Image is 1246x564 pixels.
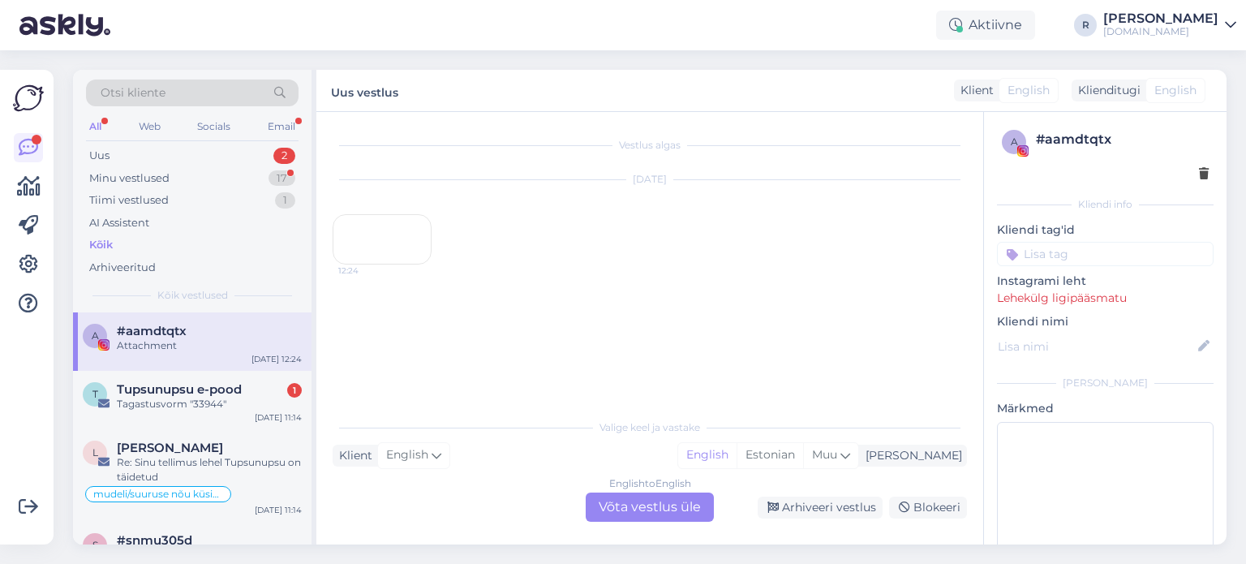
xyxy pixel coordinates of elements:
[157,288,228,303] span: Kõik vestlused
[997,290,1214,307] p: Lehekülg ligipääsmatu
[89,237,113,253] div: Kõik
[89,170,170,187] div: Minu vestlused
[997,197,1214,212] div: Kliendi info
[1072,82,1141,99] div: Klienditugi
[333,172,967,187] div: [DATE]
[117,382,242,397] span: Tupsunupsu e-pood
[117,455,302,484] div: Re: Sinu tellimus lehel Tupsunupsu on täidetud
[1103,12,1236,38] a: [PERSON_NAME][DOMAIN_NAME]
[275,192,295,209] div: 1
[997,313,1214,330] p: Kliendi nimi
[997,273,1214,290] p: Instagrami leht
[758,497,883,519] div: Arhiveeri vestlus
[812,447,837,462] span: Muu
[331,80,398,101] label: Uus vestlus
[117,397,302,411] div: Tagastusvorm "33944"
[93,489,223,499] span: mudeli/suuruse nõu küsimine
[333,138,967,153] div: Vestlus algas
[386,446,428,464] span: English
[269,170,295,187] div: 17
[586,493,714,522] div: Võta vestlus üle
[859,447,962,464] div: [PERSON_NAME]
[194,116,234,137] div: Socials
[1074,14,1097,37] div: R
[287,383,302,398] div: 1
[264,116,299,137] div: Email
[89,215,149,231] div: AI Assistent
[1036,130,1209,149] div: # aamdtqtx
[89,192,169,209] div: Tiimi vestlused
[333,420,967,435] div: Valige keel ja vastake
[251,353,302,365] div: [DATE] 12:24
[255,504,302,516] div: [DATE] 11:14
[92,446,98,459] span: L
[1154,82,1197,99] span: English
[92,539,98,551] span: s
[737,443,803,467] div: Estonian
[1008,82,1050,99] span: English
[13,83,44,114] img: Askly Logo
[135,116,164,137] div: Web
[609,476,691,491] div: English to English
[954,82,994,99] div: Klient
[997,376,1214,390] div: [PERSON_NAME]
[117,533,192,548] span: #snmu305d
[997,222,1214,239] p: Kliendi tag'id
[117,441,223,455] span: Liis Ella
[678,443,737,467] div: English
[117,324,187,338] span: #aamdtqtx
[936,11,1035,40] div: Aktiivne
[338,265,399,277] span: 12:24
[1103,25,1218,38] div: [DOMAIN_NAME]
[101,84,165,101] span: Otsi kliente
[889,497,967,519] div: Blokeeri
[997,242,1214,266] input: Lisa tag
[997,400,1214,417] p: Märkmed
[117,338,302,353] div: Attachment
[333,447,372,464] div: Klient
[255,411,302,424] div: [DATE] 11:14
[1011,136,1018,148] span: a
[273,148,295,164] div: 2
[89,148,110,164] div: Uus
[92,388,98,400] span: T
[1103,12,1218,25] div: [PERSON_NAME]
[86,116,105,137] div: All
[92,329,99,342] span: a
[89,260,156,276] div: Arhiveeritud
[998,338,1195,355] input: Lisa nimi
